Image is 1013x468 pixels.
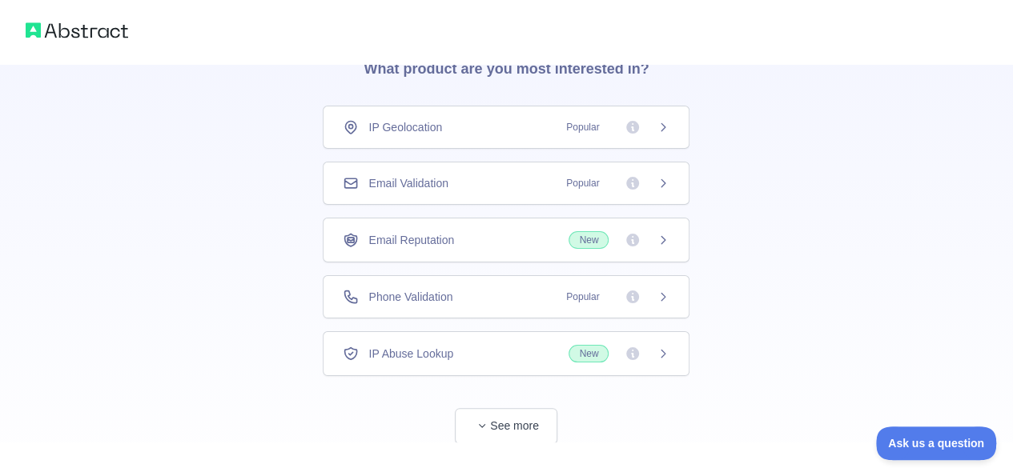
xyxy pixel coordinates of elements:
span: Popular [557,119,609,135]
span: New [569,345,609,362]
span: Email Validation [368,175,448,191]
span: Popular [557,289,609,305]
span: Popular [557,175,609,191]
span: New [569,231,609,249]
img: Abstract logo [26,19,128,42]
iframe: Toggle Customer Support [876,426,997,460]
button: See more [455,408,557,444]
span: Email Reputation [368,232,454,248]
span: Phone Validation [368,289,452,305]
span: IP Abuse Lookup [368,346,453,362]
h3: What product are you most interested in? [338,26,674,106]
span: IP Geolocation [368,119,442,135]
